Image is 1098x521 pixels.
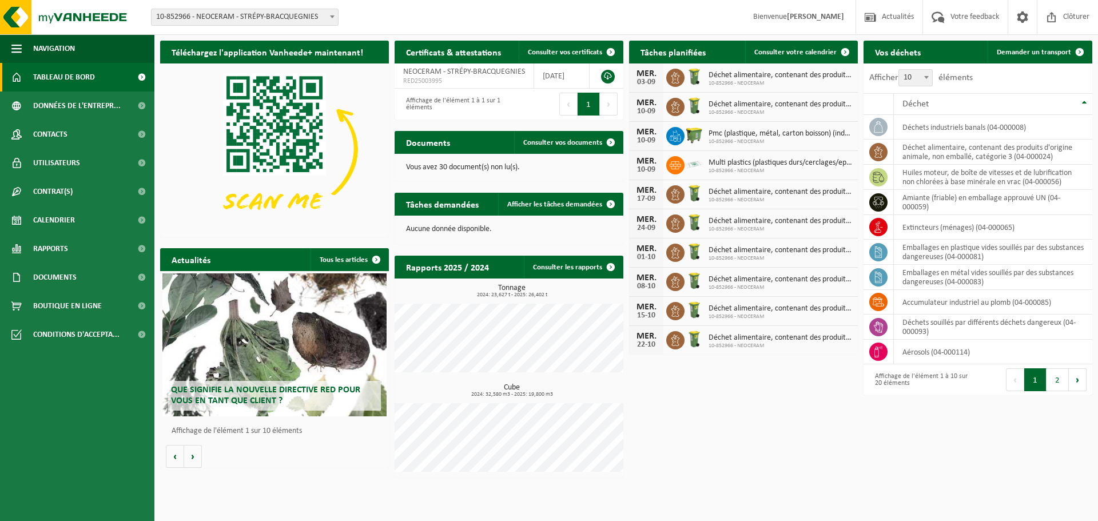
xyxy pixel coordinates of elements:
td: [DATE] [534,63,590,89]
span: 2024: 23,627 t - 2025: 26,402 t [400,292,623,298]
img: LP-SK-00500-LPE-16 [685,154,704,174]
a: Consulter vos documents [514,131,622,154]
span: 2024: 32,580 m3 - 2025: 19,800 m3 [400,392,623,397]
span: 10-852966 - NEOCERAM [709,313,852,320]
span: Déchet alimentaire, contenant des produits d'origine animale, non emballé, catég... [709,275,852,284]
td: amiante (friable) en emballage approuvé UN (04-000059) [894,190,1092,215]
td: emballages en plastique vides souillés par des substances dangereuses (04-000081) [894,240,1092,265]
span: 10-852966 - NEOCERAM [709,168,852,174]
img: WB-0140-HPE-GN-50 [685,96,704,116]
img: WB-0140-HPE-GN-50 [685,271,704,291]
span: Déchet [902,100,929,109]
span: 10-852966 - NEOCERAM [709,284,852,291]
a: Consulter votre calendrier [745,41,857,63]
div: MER. [635,244,658,253]
div: MER. [635,215,658,224]
span: 10-852966 - NEOCERAM [709,343,852,349]
span: 10 [898,69,933,86]
p: Affichage de l'élément 1 sur 10 éléments [172,427,383,435]
img: WB-0140-HPE-GN-50 [685,67,704,86]
span: Consulter vos certificats [528,49,602,56]
p: Aucune donnée disponible. [406,225,612,233]
span: 10-852966 - NEOCERAM - STRÉPY-BRACQUEGNIES [152,9,338,25]
span: Déchet alimentaire, contenant des produits d'origine animale, non emballé, catég... [709,100,852,109]
button: Volgende [184,445,202,468]
span: 10-852966 - NEOCERAM [709,197,852,204]
h3: Cube [400,384,623,397]
a: Consulter vos certificats [519,41,622,63]
button: Previous [1006,368,1024,391]
button: 1 [578,93,600,116]
div: MER. [635,332,658,341]
span: 10-852966 - NEOCERAM [709,138,852,145]
span: Données de l'entrepr... [33,92,121,120]
button: 2 [1047,368,1069,391]
span: Pmc (plastique, métal, carton boisson) (industriel) [709,129,852,138]
span: Que signifie la nouvelle directive RED pour vous en tant que client ? [171,385,360,405]
span: 10 [899,70,932,86]
span: Calendrier [33,206,75,234]
span: RED25003995 [403,77,525,86]
td: emballages en métal vides souillés par des substances dangereuses (04-000083) [894,265,1092,290]
div: Affichage de l'élément 1 à 10 sur 20 éléments [869,367,972,392]
h2: Vos déchets [864,41,932,63]
span: Déchet alimentaire, contenant des produits d'origine animale, non emballé, catég... [709,246,852,255]
img: Download de VHEPlus App [160,63,389,235]
span: Conditions d'accepta... [33,320,120,349]
strong: [PERSON_NAME] [787,13,844,21]
td: accumulateur industriel au plomb (04-000085) [894,290,1092,315]
span: 10-852966 - NEOCERAM [709,226,852,233]
button: Previous [559,93,578,116]
td: extincteurs (ménages) (04-000065) [894,215,1092,240]
div: 15-10 [635,312,658,320]
span: Demander un transport [997,49,1071,56]
img: WB-0140-HPE-GN-50 [685,329,704,349]
a: Tous les articles [311,248,388,271]
img: WB-0140-HPE-GN-50 [685,184,704,203]
div: 22-10 [635,341,658,349]
p: Vous avez 30 document(s) non lu(s). [406,164,612,172]
button: Vorige [166,445,184,468]
h2: Téléchargez l'application Vanheede+ maintenant! [160,41,375,63]
span: 10-852966 - NEOCERAM [709,80,852,87]
div: 24-09 [635,224,658,232]
button: Next [1069,368,1087,391]
div: MER. [635,186,658,195]
span: Afficher les tâches demandées [507,201,602,208]
div: 03-09 [635,78,658,86]
label: Afficher éléments [869,73,973,82]
img: WB-0140-HPE-GN-50 [685,213,704,232]
a: Consulter les rapports [524,256,622,279]
span: Rapports [33,234,68,263]
span: Documents [33,263,77,292]
span: Déchet alimentaire, contenant des produits d'origine animale, non emballé, catég... [709,71,852,80]
span: NEOCERAM - STRÉPY-BRACQUEGNIES [403,67,525,76]
h2: Certificats & attestations [395,41,512,63]
a: Demander un transport [988,41,1091,63]
td: déchets industriels banals (04-000008) [894,115,1092,140]
span: Consulter vos documents [523,139,602,146]
button: 1 [1024,368,1047,391]
h3: Tonnage [400,284,623,298]
h2: Rapports 2025 / 2024 [395,256,500,278]
div: MER. [635,303,658,312]
a: Afficher les tâches demandées [498,193,622,216]
div: MER. [635,273,658,283]
span: 10-852966 - NEOCERAM - STRÉPY-BRACQUEGNIES [151,9,339,26]
span: Déchet alimentaire, contenant des produits d'origine animale, non emballé, catég... [709,304,852,313]
img: WB-1100-HPE-GN-50 [685,125,704,145]
div: 10-09 [635,137,658,145]
span: Déchet alimentaire, contenant des produits d'origine animale, non emballé, catég... [709,217,852,226]
span: Multi plastics (plastiques durs/cerclages/eps/film naturel/film mélange/pmc) [709,158,852,168]
td: aérosols (04-000114) [894,340,1092,364]
span: Contacts [33,120,67,149]
span: Déchet alimentaire, contenant des produits d'origine animale, non emballé, catég... [709,333,852,343]
div: MER. [635,128,658,137]
div: 01-10 [635,253,658,261]
img: WB-0140-HPE-GN-50 [685,242,704,261]
a: Que signifie la nouvelle directive RED pour vous en tant que client ? [162,273,387,416]
div: MER. [635,157,658,166]
div: 10-09 [635,108,658,116]
h2: Actualités [160,248,222,271]
div: 17-09 [635,195,658,203]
